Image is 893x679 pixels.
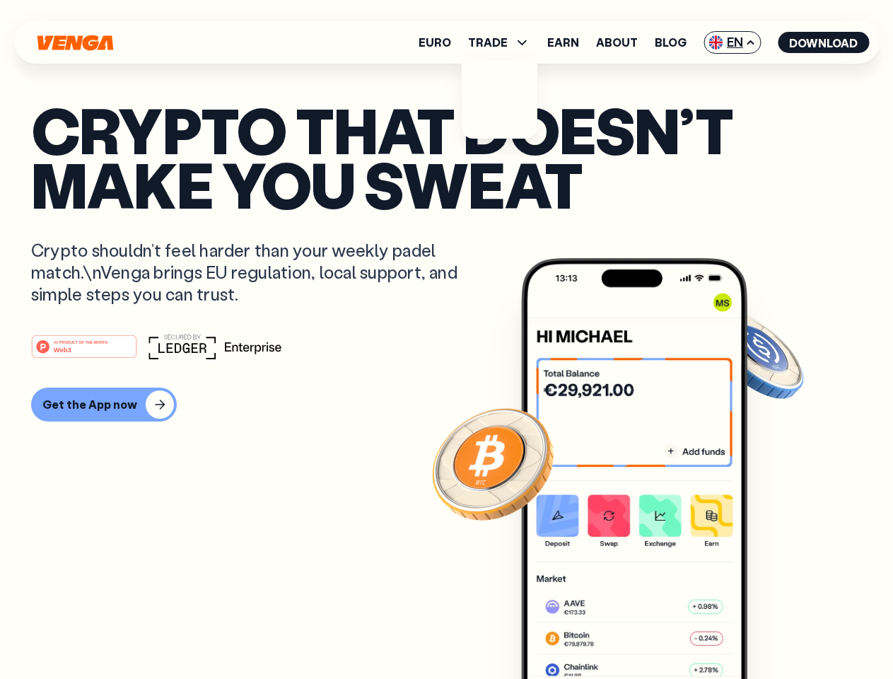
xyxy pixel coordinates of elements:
a: Blog [655,37,687,48]
button: Get the App now [31,388,177,422]
p: Crypto shouldn’t feel harder than your weekly padel match.\nVenga brings EU regulation, local sup... [31,239,478,306]
a: Get the App now [31,388,862,422]
span: EN [704,31,761,54]
span: TRADE [468,34,530,51]
tspan: Web3 [54,345,71,353]
svg: Home [35,35,115,51]
p: Crypto that doesn’t make you sweat [31,103,862,211]
img: Bitcoin [429,400,556,527]
button: Download [778,32,869,53]
span: TRADE [468,37,508,48]
a: Earn [547,37,579,48]
img: USDC coin [705,304,807,406]
a: #1 PRODUCT OF THE MONTHWeb3 [31,343,137,361]
tspan: #1 PRODUCT OF THE MONTH [54,339,107,344]
img: flag-uk [708,35,723,50]
a: Euro [419,37,451,48]
div: Get the App now [42,397,137,412]
a: About [596,37,638,48]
